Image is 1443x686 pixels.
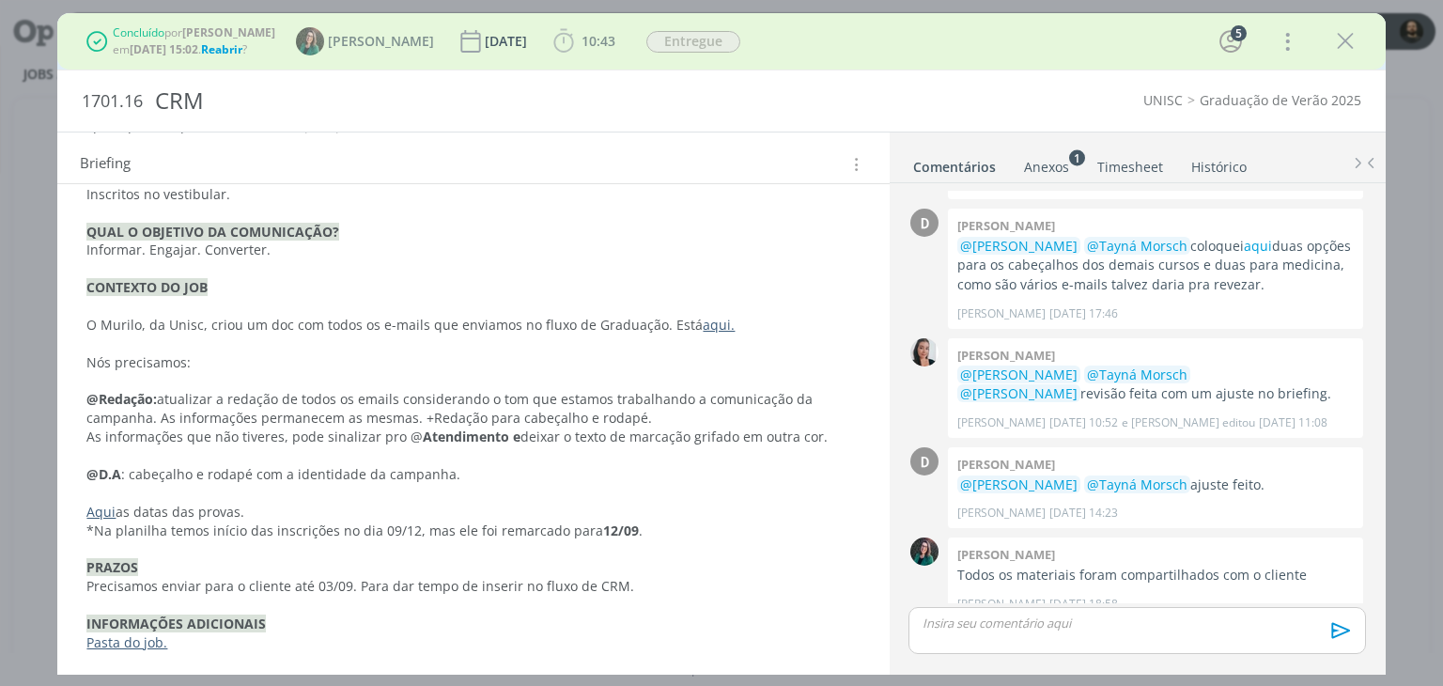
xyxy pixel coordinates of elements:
span: @[PERSON_NAME] [960,366,1078,383]
a: Histórico [1190,149,1248,177]
p: As informações que não tiveres, pode sinalizar pro @ deixar o texto de marcação grifado em outra ... [86,428,860,446]
b: [PERSON_NAME] [957,217,1055,234]
strong: CONTEXTO DO JOB [86,278,208,296]
div: 5 [1231,25,1247,41]
span: @[PERSON_NAME] [960,384,1078,402]
p: revisão feita com um ajuste no briefing. [957,366,1354,404]
span: [DATE] 18:58 [1049,596,1118,613]
div: D [910,447,939,476]
a: aqui [1244,237,1272,255]
strong: 12/09 [603,522,639,539]
a: Graduação de Verão 2025 [1200,91,1361,109]
button: 5 [1216,26,1246,56]
a: Timesheet [1096,149,1164,177]
a: Comentários [912,149,997,177]
strong: PARA QUEM SE DESTINA [86,166,245,184]
div: D [910,209,939,237]
p: Inscritos no vestibular. [86,185,860,204]
div: por em . ? [113,24,275,58]
p: Informar. Engajar. Converter. [86,241,860,259]
strong: PRAZOS [86,558,138,576]
strong: INFORMAÇÕES ADICIONAIS [86,615,266,632]
sup: 1 [1069,149,1085,165]
p: as datas das provas. [86,503,860,522]
span: Concluído [113,24,164,40]
span: @Tayná Morsch [1087,366,1187,383]
span: [DATE] 10:52 [1049,414,1118,431]
a: UNISC [1143,91,1183,109]
b: [PERSON_NAME] [957,456,1055,473]
span: [DATE] 14:23 [1049,505,1118,522]
a: Pasta do job. [86,633,167,651]
a: Aqui [86,503,116,521]
strong: @Redação: [86,390,157,408]
b: [PERSON_NAME] [957,347,1055,364]
span: [DATE] 11:08 [1259,414,1327,431]
strong: Atendimento e [423,428,520,445]
span: [DATE] 17:46 [1049,305,1118,322]
span: 1701.16 [82,91,143,112]
span: e [PERSON_NAME] editou [1122,414,1255,431]
strong: QUAL O OBJETIVO DA COMUNICAÇÃO? [86,223,339,241]
span: @[PERSON_NAME] [960,237,1078,255]
span: Briefing [80,151,131,176]
p: *Na planilha temos início das inscrições no dia 09/12, mas ele foi remarcado para . [86,522,860,540]
p: O Murilo, da Unisc, criou um doc com todos os e-mails que enviamos no fluxo de Graduação. Está [86,316,860,335]
b: [DATE] 15:02 [130,41,198,57]
b: [PERSON_NAME] [957,546,1055,563]
div: CRM [147,78,820,124]
p: ajuste feito. [957,476,1354,494]
div: [DATE] [485,35,531,48]
p: [PERSON_NAME] [957,414,1046,431]
span: Reabrir [201,41,242,57]
img: R [910,538,939,566]
p: coloquei duas opções para os cabeçalhos dos demais cursos e duas para medicina, como são vários e... [957,237,1354,294]
p: [PERSON_NAME] [957,505,1046,522]
b: [PERSON_NAME] [182,24,275,40]
p: Todos os materiais foram compartilhados com o cliente [957,566,1354,585]
div: dialog [57,13,1385,675]
span: @[PERSON_NAME] [960,476,1078,493]
span: @Tayná Morsch [1087,237,1187,255]
img: C [910,338,939,366]
p: atualizar a redação de todos os emails considerando o tom que estamos trabalhando a comunicação d... [86,390,860,428]
a: aqui. [703,316,735,334]
p: [PERSON_NAME] [957,305,1046,322]
p: [PERSON_NAME] [957,596,1046,613]
p: : cabeçalho e rodapé com a identidade da campanha. [86,465,860,484]
strong: @D.A [86,465,121,483]
div: Anexos [1024,158,1069,177]
span: @Tayná Morsch [1087,476,1187,493]
p: Precisamos enviar para o cliente até 03/09. Para dar tempo de inserir no fluxo de CRM. [86,577,860,596]
p: Nós precisamos: [86,353,860,372]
